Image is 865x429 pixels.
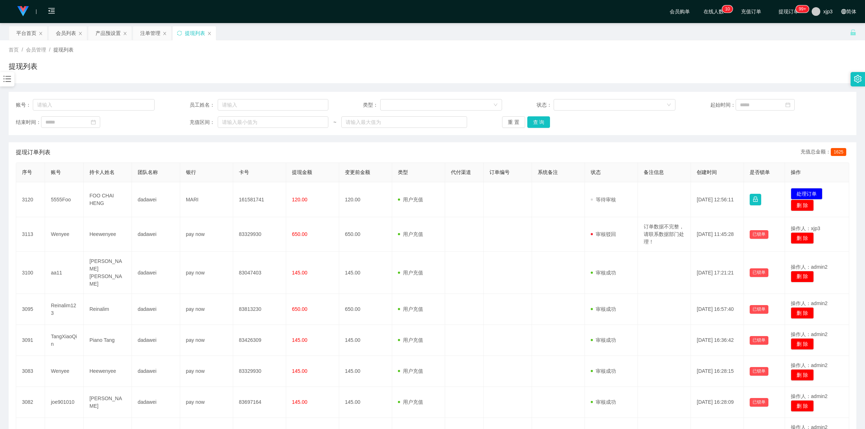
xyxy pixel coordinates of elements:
[538,169,558,175] span: 系统备注
[45,356,84,387] td: Wenyee
[398,270,423,276] span: 用户充值
[750,268,768,277] button: 已锁单
[140,26,160,40] div: 注单管理
[750,398,768,407] button: 已锁单
[292,197,307,202] span: 120.00
[16,101,33,109] span: 账号：
[45,387,84,418] td: joe901010
[791,393,828,399] span: 操作人：admin2
[710,101,736,109] span: 起始时间：
[16,217,45,252] td: 3113
[45,252,84,294] td: aa11
[591,337,616,343] span: 审核成功
[132,356,180,387] td: dadawei
[591,306,616,312] span: 审核成功
[180,325,233,356] td: pay now
[591,399,616,405] span: 审核成功
[785,102,790,107] i: 图标: calendar
[84,217,132,252] td: Heewenyee
[233,294,286,325] td: 83813230
[39,31,43,36] i: 图标: close
[489,169,510,175] span: 订单编号
[398,197,423,202] span: 用户充值
[527,116,550,128] button: 查 询
[16,387,45,418] td: 3082
[339,182,392,217] td: 120.00
[339,294,392,325] td: 650.00
[791,369,814,381] button: 删 除
[233,252,286,294] td: 83047403
[796,5,809,13] sup: 189
[850,29,856,36] i: 图标: unlock
[841,9,846,14] i: 图标: global
[691,294,744,325] td: [DATE] 16:57:40
[22,47,23,53] span: /
[691,325,744,356] td: [DATE] 16:36:42
[791,400,814,412] button: 删 除
[163,31,167,36] i: 图标: close
[45,217,84,252] td: Wenyee
[398,169,408,175] span: 类型
[180,356,233,387] td: pay now
[292,306,307,312] span: 650.00
[750,305,768,314] button: 已锁单
[292,368,307,374] span: 145.00
[16,119,41,126] span: 结束时间：
[132,387,180,418] td: dadawei
[16,182,45,217] td: 3120
[84,325,132,356] td: Piano Tang
[398,306,423,312] span: 用户充值
[132,252,180,294] td: dadawei
[691,182,744,217] td: [DATE] 12:56:11
[791,300,828,306] span: 操作人：admin2
[78,31,83,36] i: 图标: close
[292,399,307,405] span: 145.00
[791,362,828,368] span: 操作人：admin2
[750,169,770,175] span: 是否锁单
[132,182,180,217] td: dadawei
[591,197,616,202] span: 等待审核
[727,5,730,13] p: 0
[22,169,32,175] span: 序号
[363,101,380,109] span: 类型：
[84,356,132,387] td: Heewenyee
[398,399,423,405] span: 用户充值
[17,6,29,16] img: logo.9652507e.png
[56,26,76,40] div: 会员列表
[84,294,132,325] td: Reinalim
[750,367,768,376] button: 已锁单
[339,325,392,356] td: 145.00
[53,47,74,53] span: 提现列表
[341,116,467,128] input: 请输入最大值为
[190,119,218,126] span: 充值区间：
[398,231,423,237] span: 用户充值
[638,217,691,252] td: 订单数据不完整，请联系数据部门处理！
[398,368,423,374] span: 用户充值
[328,119,341,126] span: ~
[791,188,822,200] button: 处理订单
[791,331,828,337] span: 操作人：admin2
[691,252,744,294] td: [DATE] 17:21:21
[233,356,286,387] td: 83329930
[791,169,801,175] span: 操作
[691,356,744,387] td: [DATE] 16:28:15
[502,116,525,128] button: 重 置
[233,387,286,418] td: 83697164
[45,182,84,217] td: 5555Foo
[33,99,155,111] input: 请输入
[180,217,233,252] td: pay now
[45,325,84,356] td: TangXiaoQin
[233,217,286,252] td: 83329930
[180,182,233,217] td: MARI
[233,182,286,217] td: 161581741
[644,169,664,175] span: 备注信息
[750,230,768,239] button: 已锁单
[177,31,182,36] i: 图标: sync
[750,194,761,205] button: 图标: lock
[791,232,814,244] button: 删 除
[190,101,218,109] span: 员工姓名：
[180,387,233,418] td: pay now
[725,5,728,13] p: 1
[775,9,802,14] span: 提现订单
[292,231,307,237] span: 650.00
